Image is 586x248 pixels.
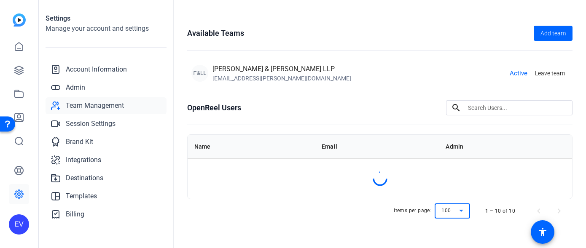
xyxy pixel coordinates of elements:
[46,206,167,223] a: Billing
[212,64,351,74] div: [PERSON_NAME] & [PERSON_NAME] LLP
[46,61,167,78] a: Account Information
[9,214,29,235] div: EV
[46,115,167,132] a: Session Settings
[529,201,549,221] button: Previous page
[66,191,97,201] span: Templates
[549,201,569,221] button: Next page
[535,69,565,78] span: Leave team
[46,170,167,187] a: Destinations
[66,119,116,129] span: Session Settings
[46,24,167,34] h2: Manage your account and settings
[468,103,566,113] input: Search Users...
[46,133,167,150] a: Brand Kit
[187,102,241,114] h1: OpenReel Users
[212,74,351,83] div: [EMAIL_ADDRESS][PERSON_NAME][DOMAIN_NAME]
[66,209,84,219] span: Billing
[66,155,101,165] span: Integrations
[46,79,167,96] a: Admin
[66,83,85,93] span: Admin
[46,188,167,205] a: Templates
[46,97,167,114] a: Team Management
[538,227,548,237] mat-icon: accessibility
[191,65,208,82] div: F&LL
[187,27,244,39] h1: Available Teams
[188,135,315,158] th: Name
[66,137,93,147] span: Brand Kit
[66,173,103,183] span: Destinations
[540,29,566,38] span: Add team
[66,64,127,75] span: Account Information
[66,101,124,111] span: Team Management
[439,135,572,158] th: Admin
[446,103,466,113] mat-icon: search
[510,69,527,78] span: Active
[394,206,431,215] div: Items per page:
[13,13,26,27] img: blue-gradient.svg
[532,66,568,81] button: Leave team
[46,152,167,168] a: Integrations
[485,207,515,215] div: 1 – 10 of 10
[46,13,167,24] h1: Settings
[315,135,439,158] th: Email
[534,26,573,41] button: Add team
